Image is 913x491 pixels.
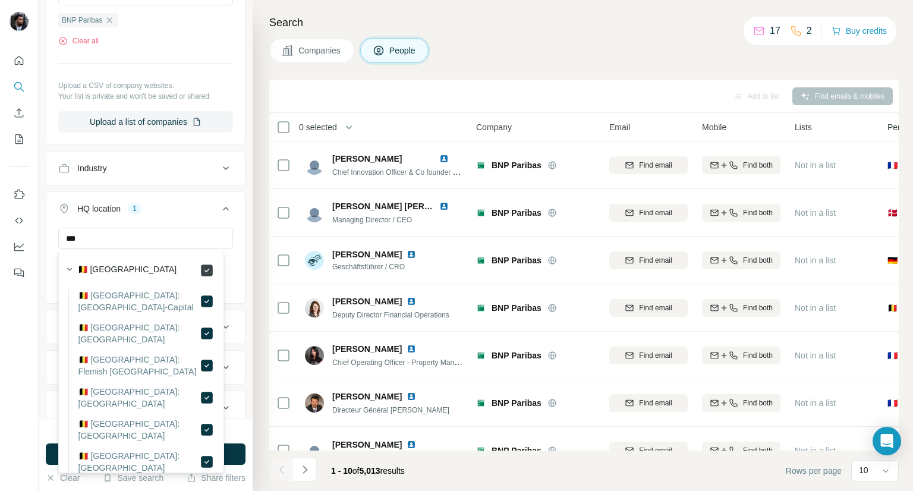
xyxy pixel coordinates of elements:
[46,472,80,484] button: Clear
[78,450,200,474] label: 🇧🇪 [GEOGRAPHIC_DATA]: [GEOGRAPHIC_DATA]
[58,111,233,133] button: Upload a list of companies
[702,394,780,412] button: Find both
[639,350,672,361] span: Find email
[639,303,672,313] span: Find email
[795,398,836,408] span: Not in a list
[609,299,688,317] button: Find email
[795,351,836,360] span: Not in a list
[332,343,402,355] span: [PERSON_NAME]
[743,350,773,361] span: Find both
[77,203,121,215] div: HQ location
[293,458,317,481] button: Navigate to next page
[407,250,416,259] img: LinkedIn logo
[78,322,200,345] label: 🇧🇪 [GEOGRAPHIC_DATA]: [GEOGRAPHIC_DATA]
[332,248,402,260] span: [PERSON_NAME]
[476,351,486,360] img: Logo of BNP Paribas
[62,15,102,26] span: BNP Paribas
[476,303,486,313] img: Logo of BNP Paribas
[352,466,360,476] span: of
[795,446,836,455] span: Not in a list
[639,207,672,218] span: Find email
[332,154,402,163] span: [PERSON_NAME]
[887,254,898,266] span: 🇩🇪
[332,216,412,224] span: Managing Director / CEO
[332,262,430,272] span: Geschäftsführer / CRO
[476,398,486,408] img: Logo of BNP Paribas
[269,14,899,31] h4: Search
[187,472,245,484] button: Share filters
[609,394,688,412] button: Find email
[887,159,898,171] span: 🇫🇷
[78,386,200,410] label: 🇧🇪 [GEOGRAPHIC_DATA]: [GEOGRAPHIC_DATA]
[702,251,780,269] button: Find both
[476,208,486,218] img: Logo of BNP Paribas
[305,203,324,222] img: Avatar
[492,254,541,266] span: BNP Paribas
[103,472,163,484] button: Save search
[46,353,245,382] button: Employees (size)
[639,398,672,408] span: Find email
[795,121,812,133] span: Lists
[305,441,324,460] img: Avatar
[702,442,780,459] button: Find both
[332,439,402,451] span: [PERSON_NAME]
[10,50,29,71] button: Quick start
[58,80,233,91] p: Upload a CSV of company websites.
[743,255,773,266] span: Find both
[492,445,541,457] span: BNP Paribas
[389,45,417,56] span: People
[407,297,416,306] img: LinkedIn logo
[58,91,233,102] p: Your list is private and won't be saved or shared.
[702,347,780,364] button: Find both
[407,440,416,449] img: LinkedIn logo
[743,303,773,313] span: Find both
[702,156,780,174] button: Find both
[492,159,541,171] span: BNP Paribas
[492,350,541,361] span: BNP Paribas
[609,442,688,459] button: Find email
[10,210,29,231] button: Use Surfe API
[873,427,901,455] div: Open Intercom Messenger
[305,156,324,175] img: Avatar
[332,295,402,307] span: [PERSON_NAME]
[795,208,836,218] span: Not in a list
[305,251,324,270] img: Avatar
[128,203,141,214] div: 1
[46,154,245,182] button: Industry
[332,391,402,402] span: [PERSON_NAME]
[770,24,780,38] p: 17
[639,445,672,456] span: Find email
[795,160,836,170] span: Not in a list
[439,202,449,211] img: LinkedIn logo
[639,255,672,266] span: Find email
[807,24,812,38] p: 2
[702,121,726,133] span: Mobile
[492,302,541,314] span: BNP Paribas
[58,36,99,46] button: Clear all
[609,121,630,133] span: Email
[332,202,474,211] span: [PERSON_NAME] [PERSON_NAME]
[46,313,245,341] button: Annual revenue ($)
[10,236,29,257] button: Dashboard
[609,347,688,364] button: Find email
[743,445,773,456] span: Find both
[859,464,868,476] p: 10
[702,299,780,317] button: Find both
[476,446,486,455] img: Logo of BNP Paribas
[702,204,780,222] button: Find both
[331,466,352,476] span: 1 - 10
[743,160,773,171] span: Find both
[10,12,29,31] img: Avatar
[743,398,773,408] span: Find both
[10,128,29,150] button: My lists
[887,302,898,314] span: 🇧🇪
[46,394,245,422] button: Technologies
[476,256,486,265] img: Logo of BNP Paribas
[299,121,337,133] span: 0 selected
[78,354,200,377] label: 🇧🇪 [GEOGRAPHIC_DATA]: Flemish [GEOGRAPHIC_DATA]
[305,298,324,317] img: Avatar
[476,121,512,133] span: Company
[492,397,541,409] span: BNP Paribas
[10,102,29,124] button: Enrich CSV
[407,392,416,401] img: LinkedIn logo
